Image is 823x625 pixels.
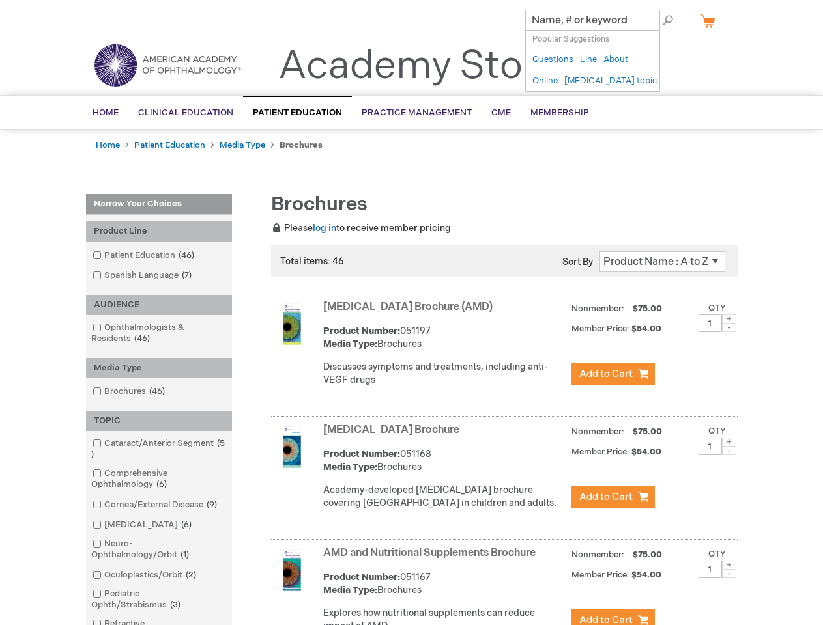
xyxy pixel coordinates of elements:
[631,426,664,437] span: $75.00
[708,549,726,559] label: Qty
[530,107,589,118] span: Membership
[580,53,597,66] a: Line
[491,107,511,118] span: CME
[203,499,220,510] span: 9
[323,547,536,559] a: AMD and Nutritional Supplements Brochure
[699,437,722,455] input: Qty
[89,499,222,511] a: Cornea/External Disease9
[579,368,633,380] span: Add to Cart
[525,10,660,31] input: Name, # or keyword
[323,571,565,597] div: 051167 Brochures
[179,270,195,281] span: 7
[631,570,663,580] span: $54.00
[86,221,232,242] div: Product Line
[579,491,633,503] span: Add to Cart
[532,53,573,66] a: Questions
[323,325,565,351] div: 051197 Brochures
[323,301,493,313] a: [MEDICAL_DATA] Brochure (AMD)
[629,7,679,33] span: Search
[323,326,400,337] strong: Product Number:
[564,75,657,87] a: [MEDICAL_DATA] topic
[89,249,199,262] a: Patient Education46
[89,270,197,282] a: Spanish Language7
[89,588,229,611] a: Pediatric Ophth/Strabismus3
[271,303,313,345] img: Age-Related Macular Degeneration Brochure (AMD)
[134,140,205,150] a: Patient Education
[323,484,565,510] p: Academy-developed [MEDICAL_DATA] brochure covering [GEOGRAPHIC_DATA] in children and adults.
[178,520,195,530] span: 6
[86,411,232,431] div: TOPIC
[280,140,323,150] strong: Brochures
[323,424,459,436] a: [MEDICAL_DATA] Brochure
[571,301,624,317] strong: Nonmember:
[571,363,655,385] button: Add to Cart
[699,561,722,578] input: Qty
[131,333,153,344] span: 46
[271,223,451,234] span: Please to receive member pricing
[603,53,628,66] a: About
[89,467,229,491] a: Comprehensive Ophthalmology6
[323,448,565,474] div: 051168 Brochures
[708,426,726,436] label: Qty
[532,75,558,87] a: Online
[571,324,629,334] strong: Member Price:
[631,303,664,314] span: $75.00
[313,223,336,234] a: log in
[699,314,722,332] input: Qty
[571,570,629,580] strong: Member Price:
[220,140,265,150] a: Media Type
[323,585,377,596] strong: Media Type:
[89,538,229,561] a: Neuro-Ophthalmology/Orbit1
[278,43,559,90] a: Academy Store
[362,107,472,118] span: Practice Management
[175,250,197,260] span: 46
[323,361,565,387] p: Discusses symptoms and treatments, including anti-VEGF drugs
[89,385,170,398] a: Brochures46
[571,547,624,563] strong: Nonmember:
[323,449,400,460] strong: Product Number:
[532,35,609,44] span: Popular Suggestions
[96,140,120,150] a: Home
[182,570,199,580] span: 2
[323,572,400,583] strong: Product Number:
[571,486,655,508] button: Add to Cart
[91,438,225,460] span: 5
[253,107,342,118] span: Patient Education
[89,519,197,531] a: [MEDICAL_DATA]6
[89,437,229,461] a: Cataract/Anterior Segment5
[86,358,232,378] div: Media Type
[631,447,663,457] span: $54.00
[89,322,229,345] a: Ophthalmologists & Residents46
[708,303,726,313] label: Qty
[631,549,664,560] span: $75.00
[138,107,233,118] span: Clinical Education
[323,462,377,473] strong: Media Type:
[280,256,344,267] span: Total items: 46
[86,295,232,315] div: AUDIENCE
[167,600,184,610] span: 3
[571,424,624,440] strong: Nonmember:
[271,426,313,468] img: Amblyopia Brochure
[177,549,192,560] span: 1
[271,193,368,216] span: Brochures
[86,194,232,215] strong: Narrow Your Choices
[89,569,201,581] a: Oculoplastics/Orbit2
[146,386,168,396] span: 46
[631,324,663,334] span: $54.00
[571,447,629,457] strong: Member Price:
[271,549,313,591] img: AMD and Nutritional Supplements Brochure
[562,257,593,268] label: Sort By
[153,479,170,490] span: 6
[323,339,377,350] strong: Media Type:
[93,107,119,118] span: Home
